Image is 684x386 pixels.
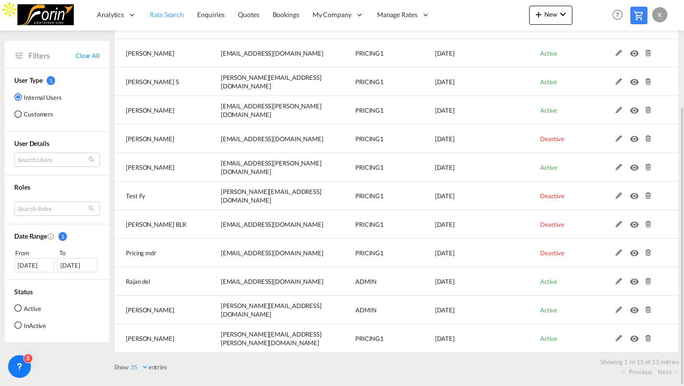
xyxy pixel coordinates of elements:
td: 2025-07-28 [411,125,516,153]
span: [DATE] [435,164,455,171]
span: Status [14,288,32,296]
span: PRICING1 [355,135,384,143]
td: Poornima BLR [114,210,197,239]
span: [PERSON_NAME] [126,135,174,143]
a: Previous [622,367,652,376]
span: [PERSON_NAME][EMAIL_ADDRESS][DOMAIN_NAME] [221,74,322,90]
td: saranya.kothandan@freightfy.com [197,324,332,353]
span: [DATE] [435,106,455,114]
span: [PERSON_NAME][EMAIL_ADDRESS][PERSON_NAME][DOMAIN_NAME] [221,330,322,347]
span: PRICING1 [355,78,384,86]
span: [PERSON_NAME][EMAIL_ADDRESS][DOMAIN_NAME] [221,188,322,204]
span: Active [540,306,557,314]
td: 2025-07-28 [411,68,516,96]
td: Kirk Aranha [114,296,197,324]
td: kirk@123.com [197,182,332,210]
td: Sona Handa [114,153,197,182]
td: PRICING1 [332,239,411,267]
td: 2025-07-28 [411,39,516,68]
span: Test Fy [126,192,145,200]
md-icon: icon-eye [630,276,642,282]
span: PRICING1 [355,192,384,200]
md-icon: icon-eye [630,48,642,54]
md-icon: icon-eye [630,76,642,83]
td: 2025-07-10 [411,324,516,353]
span: [PERSON_NAME][EMAIL_ADDRESS][DOMAIN_NAME] [221,302,322,318]
span: Deactive [540,221,564,228]
span: ADMIN [355,306,377,314]
select: Showentries [129,363,149,371]
td: PRICING1 [332,68,411,96]
span: [EMAIL_ADDRESS][PERSON_NAME][DOMAIN_NAME] [221,102,322,118]
span: [DATE] [435,278,455,285]
md-icon: icon-eye [630,304,642,311]
span: [EMAIL_ADDRESS][DOMAIN_NAME] [221,135,323,143]
span: [DATE] [435,49,455,57]
md-icon: icon-eye [630,333,642,339]
span: [PERSON_NAME] [126,49,174,57]
span: [EMAIL_ADDRESS][DOMAIN_NAME] [221,221,323,228]
span: Deactive [540,249,564,257]
td: 2025-07-28 [411,153,516,182]
md-icon: icon-eye [630,190,642,197]
md-icon: icon-eye [630,219,642,225]
md-icon: Created On [47,232,55,240]
td: Saranya K [114,324,197,353]
span: [EMAIL_ADDRESS][PERSON_NAME][DOMAIN_NAME] [221,159,322,175]
td: ADMIN [332,296,411,324]
td: PRICING1 [332,210,411,239]
md-radio-button: Customers [14,109,62,119]
span: PRICING1 [355,249,384,257]
span: [PERSON_NAME] S [126,78,179,86]
td: sona.handa@skyways-group.com [197,153,332,182]
md-radio-button: InActive [14,320,46,330]
a: Next [658,367,678,376]
span: User Details [14,139,49,147]
div: From [14,248,56,258]
span: 1 [58,232,67,241]
td: Ganesh Tandel [114,96,197,125]
span: Active [540,164,557,171]
label: Show entries [114,363,167,371]
span: Filters [28,50,76,61]
span: [PERSON_NAME] [126,306,174,314]
div: To [58,248,100,258]
td: Radhika P [114,39,197,68]
td: 2025-07-10 [411,210,516,239]
td: PRICING1 [332,182,411,210]
td: 2025-07-25 [411,182,516,210]
span: [PERSON_NAME] [126,164,174,171]
span: PRICING1 [355,335,384,342]
td: pricing.del@forin-line.com [197,267,332,296]
span: [DATE] [435,249,455,257]
span: User Type [14,76,43,84]
span: [DATE] [435,135,455,143]
span: PRICING1 [355,221,384,228]
span: Active [540,278,557,285]
td: ganesh.tandel@forin-line.com [197,96,332,125]
td: PRICING1 [332,153,411,182]
td: radhika.p@forin-line.com [197,39,332,68]
td: Poornima S [114,68,197,96]
span: [PERSON_NAME] [126,106,174,114]
span: [DATE] [435,306,455,314]
span: PRICING1 [355,164,384,171]
span: Date Range [14,232,47,240]
span: [DATE] [435,221,455,228]
md-icon: icon-eye [630,105,642,111]
span: [PERSON_NAME] BLR [126,221,186,228]
div: Showing 1 to 13 of 13 entries [119,353,679,366]
td: Test Fy [114,182,197,210]
span: [EMAIL_ADDRESS][DOMAIN_NAME] [221,278,323,285]
span: [PERSON_NAME] [126,335,174,342]
span: [DATE] [435,78,455,86]
td: PRICING1 [332,125,411,153]
span: [DATE] [435,335,455,342]
md-icon: icon-eye [630,247,642,254]
span: Deactive [540,135,564,143]
span: PRICING1 [355,49,384,57]
span: Clear All [76,51,100,60]
span: Active [540,335,557,342]
td: ADMIN [332,267,411,296]
td: PRICING1 [332,324,411,353]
